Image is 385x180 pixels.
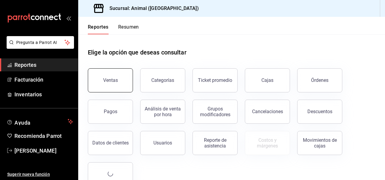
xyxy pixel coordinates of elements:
[192,68,238,92] button: Ticket promedio
[245,131,290,155] button: Contrata inventarios para ver este reporte
[4,44,74,50] a: Pregunta a Parrot AI
[7,36,74,49] button: Pregunta a Parrot AI
[196,106,234,117] div: Grupos modificadores
[198,77,232,83] div: Ticket promedio
[103,77,118,83] div: Ventas
[104,109,117,114] div: Pagos
[297,68,342,92] button: Órdenes
[88,100,133,124] button: Pagos
[16,39,65,46] span: Pregunta a Parrot AI
[140,68,185,92] button: Categorías
[14,147,73,155] span: [PERSON_NAME]
[261,77,273,83] div: Cajas
[7,171,73,178] span: Sugerir nueva función
[249,137,286,149] div: Costos y márgenes
[245,68,290,92] button: Cajas
[14,132,73,140] span: Recomienda Parrot
[88,24,109,34] button: Reportes
[88,131,133,155] button: Datos de clientes
[144,106,181,117] div: Análisis de venta por hora
[105,5,199,12] h3: Sucursal: Animal ([GEOGRAPHIC_DATA])
[153,140,172,146] div: Usuarios
[140,131,185,155] button: Usuarios
[192,131,238,155] button: Reporte de asistencia
[307,109,332,114] div: Descuentos
[196,137,234,149] div: Reporte de asistencia
[88,48,186,57] h1: Elige la opción que deseas consultar
[66,16,71,20] button: open_drawer_menu
[118,24,139,34] button: Resumen
[301,137,338,149] div: Movimientos de cajas
[14,76,73,84] span: Facturación
[151,77,174,83] div: Categorías
[14,61,73,69] span: Reportes
[14,118,65,125] span: Ayuda
[88,24,139,34] div: navigation tabs
[140,100,185,124] button: Análisis de venta por hora
[311,77,328,83] div: Órdenes
[192,100,238,124] button: Grupos modificadores
[88,68,133,92] button: Ventas
[14,90,73,98] span: Inventarios
[92,140,129,146] div: Datos de clientes
[297,131,342,155] button: Movimientos de cajas
[252,109,283,114] div: Cancelaciones
[297,100,342,124] button: Descuentos
[245,100,290,124] button: Cancelaciones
